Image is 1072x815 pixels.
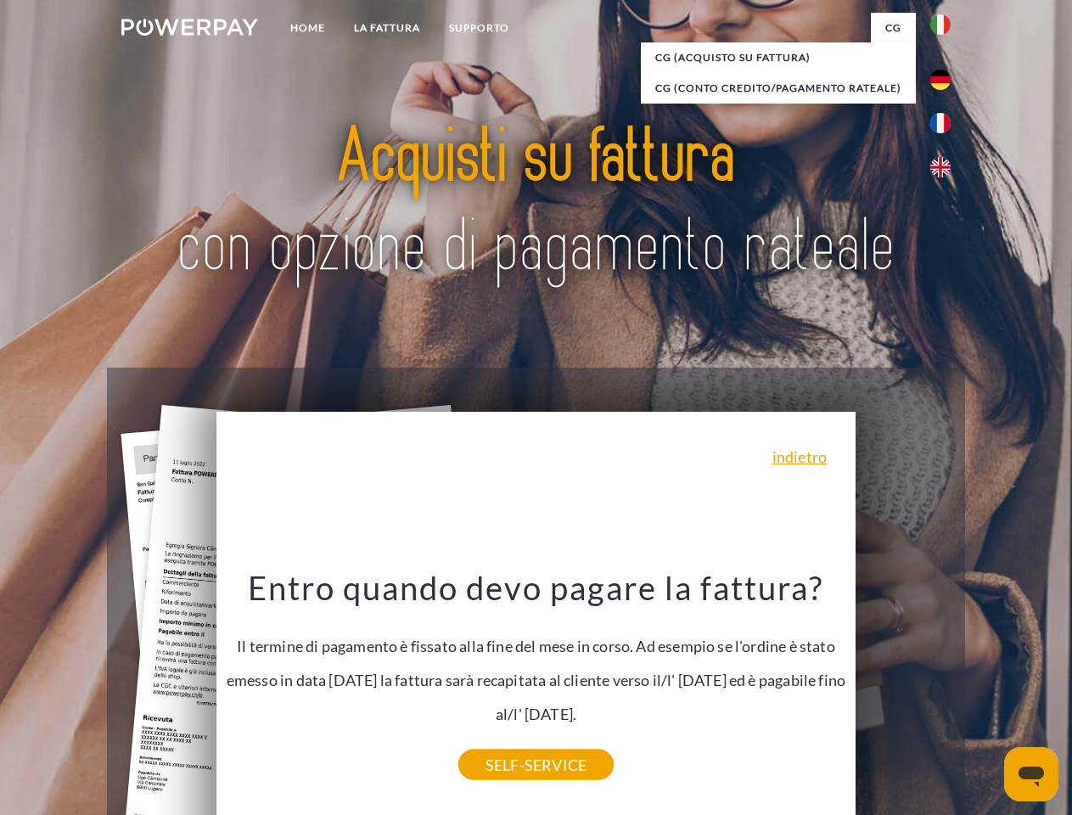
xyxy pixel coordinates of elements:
[227,567,846,765] div: Il termine di pagamento è fissato alla fine del mese in corso. Ad esempio se l'ordine è stato eme...
[641,42,916,73] a: CG (Acquisto su fattura)
[435,13,524,43] a: Supporto
[121,19,258,36] img: logo-powerpay-white.svg
[930,157,951,177] img: en
[227,567,846,608] h3: Entro quando devo pagare la fattura?
[641,73,916,104] a: CG (Conto Credito/Pagamento rateale)
[162,81,910,325] img: title-powerpay_it.svg
[871,13,916,43] a: CG
[930,113,951,133] img: fr
[458,750,614,780] a: SELF-SERVICE
[1004,747,1058,801] iframe: Pulsante per aprire la finestra di messaggistica
[340,13,435,43] a: LA FATTURA
[930,14,951,35] img: it
[276,13,340,43] a: Home
[772,449,827,464] a: indietro
[930,70,951,90] img: de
